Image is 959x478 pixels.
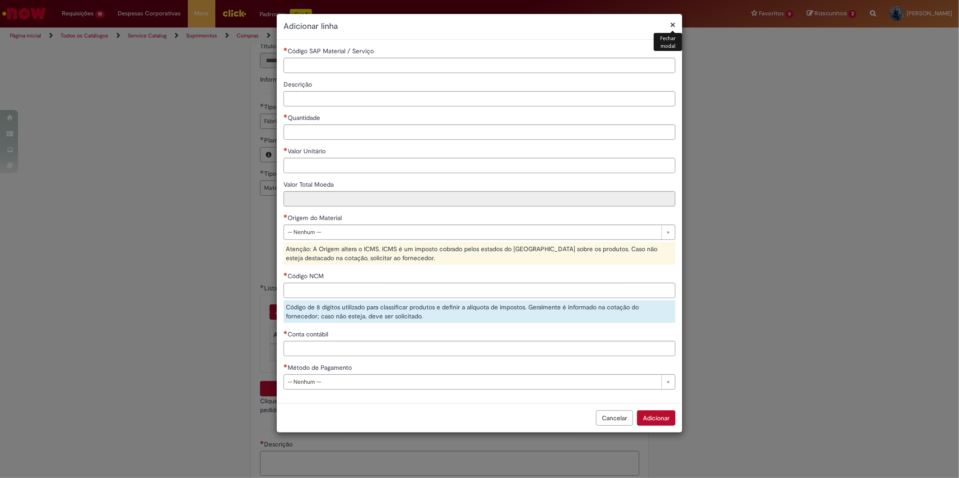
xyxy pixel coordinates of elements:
[284,331,288,334] span: Necessários
[288,375,657,389] span: -- Nenhum --
[284,214,288,218] span: Necessários
[637,410,675,426] button: Adicionar
[288,147,327,155] span: Valor Unitário
[288,114,322,122] span: Quantidade
[284,364,288,368] span: Necessários
[596,410,633,426] button: Cancelar
[284,47,288,51] span: Necessários
[288,47,376,55] span: Código SAP Material / Serviço
[284,58,675,73] input: Código SAP Material / Serviço
[288,363,354,372] span: Método de Pagamento
[284,242,675,265] div: Atenção: A Origem altera o ICMS. ICMS é um imposto cobrado pelos estados do [GEOGRAPHIC_DATA] sob...
[284,283,675,298] input: Código NCM
[284,272,288,276] span: Necessários
[284,147,288,151] span: Necessários
[288,214,344,222] span: Origem do Material
[284,80,314,88] span: Descrição
[288,272,326,280] span: Código NCM
[284,341,675,356] input: Conta contábil
[284,180,335,188] span: Somente leitura - Valor Total Moeda
[284,300,675,323] div: Código de 8 dígitos utilizado para classificar produtos e definir a alíquota de impostos. Geralme...
[284,114,288,118] span: Necessários
[670,20,675,29] button: Fechar modal
[284,124,675,140] input: Quantidade
[654,33,682,51] div: Fechar modal
[284,191,675,207] input: Valor Total Moeda
[288,330,330,338] span: Conta contábil
[288,225,657,239] span: -- Nenhum --
[284,91,675,106] input: Descrição
[284,21,675,32] h2: Adicionar linha
[284,158,675,173] input: Valor Unitário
